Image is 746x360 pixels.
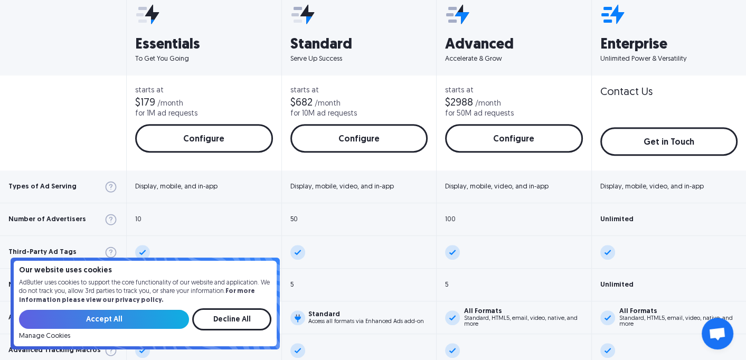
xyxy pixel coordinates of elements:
[600,54,738,64] p: Unlimited Power & Versatility
[290,98,313,108] div: $682
[464,308,583,315] div: All Formats
[157,100,183,108] div: /month
[290,183,394,190] div: Display, mobile, video, and in-app
[600,216,634,223] div: Unlimited
[290,110,357,118] div: for 10M ad requests
[290,87,428,94] div: starts at
[619,308,738,315] div: All Formats
[464,316,583,327] div: Standard, HTML5, email, video, native, and more
[19,310,189,329] input: Accept All
[600,37,738,52] h3: Enterprise
[290,216,298,223] div: 50
[445,37,583,52] h3: Advanced
[702,318,733,349] div: Open chat
[135,110,197,118] div: for 1M ad requests
[600,87,653,98] div: Contact Us
[445,183,549,190] div: Display, mobile, video, and in-app
[19,267,271,274] h4: Our website uses cookies
[290,281,294,288] div: 5
[619,316,738,327] div: Standard, HTML5, email, video, native, and more
[19,279,271,305] p: AdButler uses cookies to support the core functionality of our website and application. We do not...
[135,54,273,64] p: To Get You Going
[290,54,428,64] p: Serve Up Success
[445,124,583,153] a: Configure
[8,249,77,255] div: Third-Party Ad Tags
[445,87,583,94] div: starts at
[475,100,501,108] div: /month
[135,216,141,223] div: 10
[19,308,271,340] form: Email Form
[290,124,428,153] a: Configure
[445,98,473,108] div: $2988
[8,216,86,223] div: Number of Advertisers
[600,183,704,190] div: Display, mobile, video, and in-app
[8,183,77,190] div: Types of Ad Serving
[600,281,634,288] div: Unlimited
[445,110,514,118] div: for 50M ad requests
[135,98,155,108] div: $179
[308,311,424,318] div: Standard
[19,333,70,340] a: Manage Cookies
[135,124,273,153] a: Configure
[445,54,583,64] p: Accelerate & Grow
[445,281,448,288] div: 5
[135,37,273,52] h3: Essentials
[308,319,424,325] div: Access all formats via Enhanced Ads add-on
[445,216,456,223] div: 100
[192,308,271,330] input: Decline All
[135,183,218,190] div: Display, mobile, and in-app
[600,127,738,156] a: Get in Touch
[290,37,428,52] h3: Standard
[135,87,273,94] div: starts at
[315,100,341,108] div: /month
